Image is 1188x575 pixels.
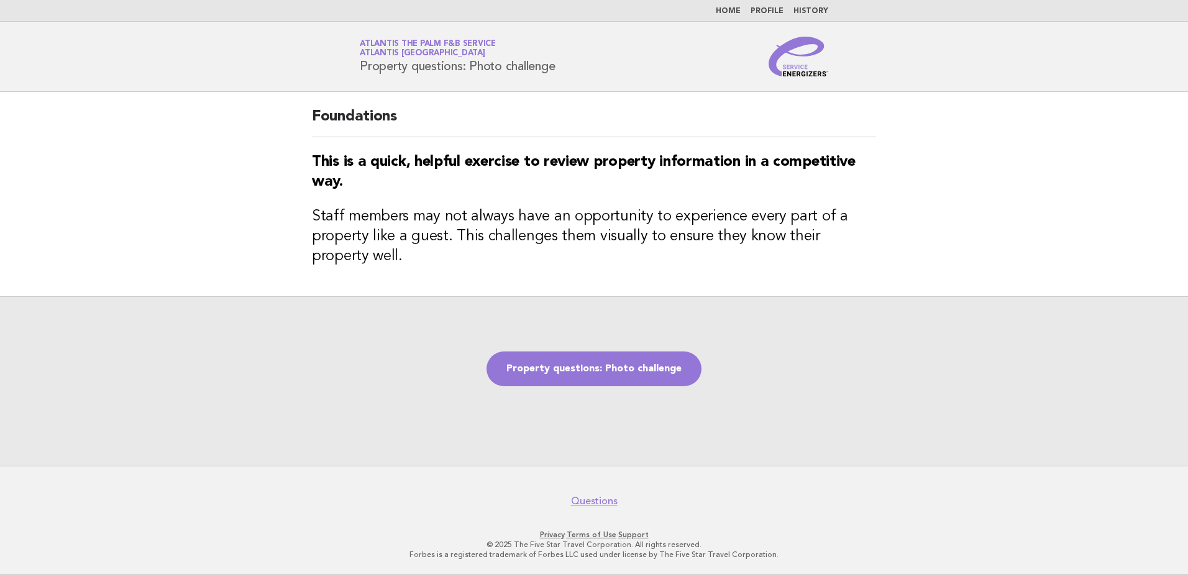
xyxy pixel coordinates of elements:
a: Profile [751,7,784,15]
h1: Property questions: Photo challenge [360,40,555,73]
a: Terms of Use [567,530,616,539]
p: © 2025 The Five Star Travel Corporation. All rights reserved. [214,540,974,550]
a: Home [716,7,741,15]
h2: Foundations [312,107,876,137]
span: Atlantis [GEOGRAPHIC_DATA] [360,50,485,58]
a: Support [618,530,649,539]
a: Atlantis the Palm F&B ServiceAtlantis [GEOGRAPHIC_DATA] [360,40,496,57]
a: Questions [571,495,618,507]
p: Forbes is a registered trademark of Forbes LLC used under license by The Five Star Travel Corpora... [214,550,974,559]
a: Privacy [540,530,565,539]
a: Property questions: Photo challenge [487,351,701,386]
img: Service Energizers [769,37,828,76]
p: · · [214,530,974,540]
h3: Staff members may not always have an opportunity to experience every part of a property like a gu... [312,207,876,266]
a: History [793,7,828,15]
strong: This is a quick, helpful exercise to review property information in a competitive way. [312,155,856,189]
